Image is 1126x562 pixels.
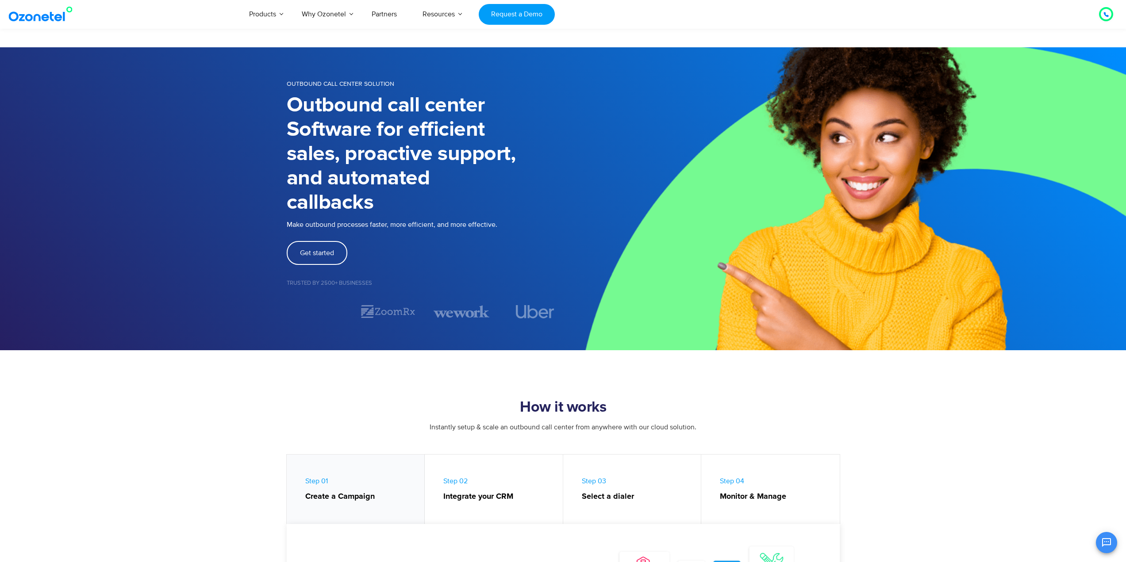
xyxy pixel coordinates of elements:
[360,304,416,319] div: 2 / 7
[287,399,840,417] h2: How it works
[300,249,334,256] span: Get started
[287,80,394,88] span: OUTBOUND CALL CENTER SOLUTION
[287,93,563,215] h1: Outbound call center Software for efficient sales, proactive support, and automated callbacks
[443,477,554,503] span: Step 02
[720,491,831,503] strong: Monitor & Manage
[516,305,554,318] img: uber
[360,304,416,319] img: zoomrx
[287,306,342,317] div: 1 / 7
[1096,532,1117,553] button: Open chat
[479,4,554,25] a: Request a Demo
[305,491,416,503] strong: Create a Campaign
[582,477,692,503] span: Step 03
[563,455,702,528] a: Step 03Select a dialer
[434,304,489,319] img: wework
[305,477,416,503] span: Step 01
[287,280,563,286] h5: Trusted by 2500+ Businesses
[720,477,831,503] span: Step 04
[287,219,563,230] p: Make outbound processes faster, more efficient, and more effective.
[287,241,347,265] a: Get started
[507,305,563,318] div: 4 / 7
[443,491,554,503] strong: Integrate your CRM
[582,491,692,503] strong: Select a dialer
[434,304,489,319] div: 3 / 7
[425,455,563,528] a: Step 02Integrate your CRM
[701,455,840,528] a: Step 04Monitor & Manage
[287,304,563,319] div: Image Carousel
[287,455,425,528] a: Step 01Create a Campaign
[430,423,696,432] span: Instantly setup & scale an outbound call center from anywhere with our cloud solution.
